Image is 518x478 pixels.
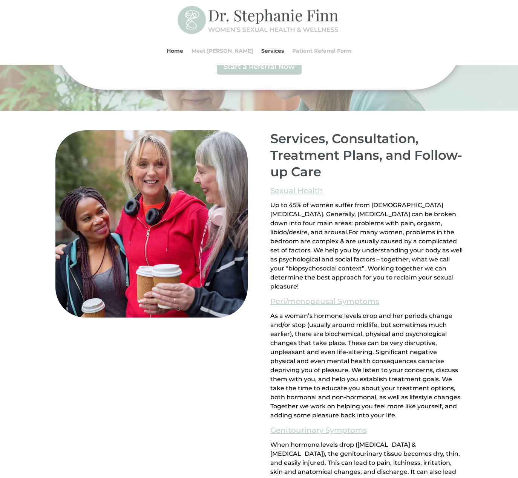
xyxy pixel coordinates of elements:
[270,312,463,420] p: arise depriving you of pleasure. We listen to your concerns, discuss them with you, and help you ...
[270,424,367,437] a: Genitourinary Symptoms
[270,295,379,308] a: Peri/menopausal Symptoms
[270,202,456,236] span: Up to 45% of women suffer from [DEMOGRAPHIC_DATA] [MEDICAL_DATA]. Generally, [MEDICAL_DATA] can b...
[270,312,452,365] span: As a woman’s hormone levels drop and her periods change and/or stop (usually around midlife, but ...
[270,201,463,291] div: Page 1
[55,130,248,318] img: All-Ages-Pleasure-MD-Ontario-Women-Sexual-Health-and-Wellness
[217,59,302,75] a: Start a Referral Now
[270,184,323,197] a: Sexual Health
[270,229,463,290] span: For many women, problems in the bedroom are complex & are usually caused by a complicated set of ...
[261,37,284,65] a: Services
[292,37,352,65] a: Patient Referral Form
[270,312,463,420] div: Page 1
[167,37,183,65] a: Home
[270,130,463,184] h2: Services, Consultation, Treatment Plans, and Follow-up Care
[192,37,253,65] a: Meet [PERSON_NAME]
